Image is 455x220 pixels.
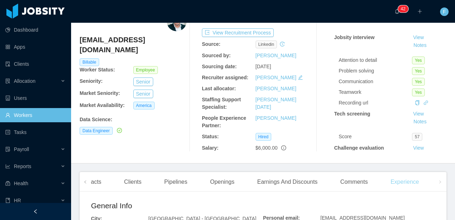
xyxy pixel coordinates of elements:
[204,172,240,192] div: Openings
[256,75,296,80] a: [PERSON_NAME]
[256,53,296,58] a: [PERSON_NAME]
[339,99,412,107] div: Recording url
[415,99,420,107] div: Copy
[118,172,147,192] div: Clients
[256,86,296,91] a: [PERSON_NAME]
[256,133,272,141] span: Hired
[256,41,277,48] span: linkedin
[423,100,428,106] a: icon: link
[298,75,303,80] i: icon: edit
[5,164,10,169] i: icon: line-chart
[5,40,65,54] a: icon: appstoreApps
[251,172,323,192] div: Earnings And Discounts
[14,163,31,169] span: Reports
[202,134,219,139] b: Status:
[401,5,403,12] p: 4
[411,118,429,126] button: Notes
[5,23,65,37] a: icon: pie-chartDashboard
[117,128,122,133] i: icon: check-circle
[14,146,29,152] span: Payroll
[5,147,10,152] i: icon: file-protect
[202,97,241,110] b: Staffing Support Specialist:
[385,172,425,192] div: Experience
[339,88,412,96] div: Teamwork
[116,128,122,133] a: icon: check-circle
[412,67,425,75] span: Yes
[5,91,65,105] a: icon: robotUsers
[80,102,125,108] b: Market Availability:
[403,5,406,12] p: 2
[5,108,65,122] a: icon: userWorkers
[202,41,220,47] b: Source:
[14,181,28,186] span: Health
[334,34,375,40] strong: Jobsity interview
[202,145,219,151] b: Salary:
[202,75,248,80] b: Recruiter assigned:
[415,100,420,105] i: icon: copy
[5,57,65,71] a: icon: auditClients
[280,42,285,47] i: icon: history
[334,145,384,151] strong: Challenge evaluation
[412,88,425,96] span: Yes
[411,145,426,151] a: View
[438,180,442,184] i: icon: right
[84,180,87,184] i: icon: left
[91,200,263,211] h2: General Info
[5,125,65,139] a: icon: profileTasks
[202,30,274,36] a: icon: exportView Recruitment Process
[256,64,271,69] span: [DATE]
[411,34,426,40] a: View
[133,66,158,74] span: Employee
[423,100,428,105] i: icon: link
[339,57,412,64] div: Attention to detail
[202,115,246,128] b: People Experience Partner:
[159,172,193,192] div: Pipelines
[133,102,155,109] span: America
[339,67,412,75] div: Problem solving
[14,78,36,84] span: Allocation
[133,77,153,86] button: Senior
[334,111,370,117] strong: Tech screening
[80,90,120,96] b: Market Seniority:
[80,58,99,66] span: Billable
[339,78,412,85] div: Communication
[256,145,278,151] span: $6,000.00
[411,111,426,117] a: View
[80,127,113,135] span: Data Engineer
[202,53,231,58] b: Sourced by:
[412,57,425,64] span: Yes
[412,133,422,141] span: 57
[5,198,10,203] i: icon: book
[202,86,236,91] b: Last allocator:
[14,198,21,203] span: HR
[133,90,153,98] button: Senior
[5,181,10,186] i: icon: medicine-box
[256,97,296,110] a: [PERSON_NAME][DATE]
[339,133,412,140] div: Score
[80,67,115,73] b: Worker Status:
[80,78,103,84] b: Seniority:
[202,28,274,37] button: icon: exportView Recruitment Process
[398,5,408,12] sup: 42
[5,79,10,84] i: icon: solution
[202,64,237,69] b: Sourcing date:
[417,9,422,14] i: icon: plus
[80,117,112,122] b: Data Science :
[412,78,425,86] span: Yes
[80,35,187,55] h4: [EMAIL_ADDRESS][DOMAIN_NAME]
[395,9,400,14] i: icon: bell
[411,41,429,50] button: Notes
[256,115,296,121] a: [PERSON_NAME]
[334,172,373,192] div: Comments
[281,145,286,150] span: info-circle
[443,7,446,16] span: F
